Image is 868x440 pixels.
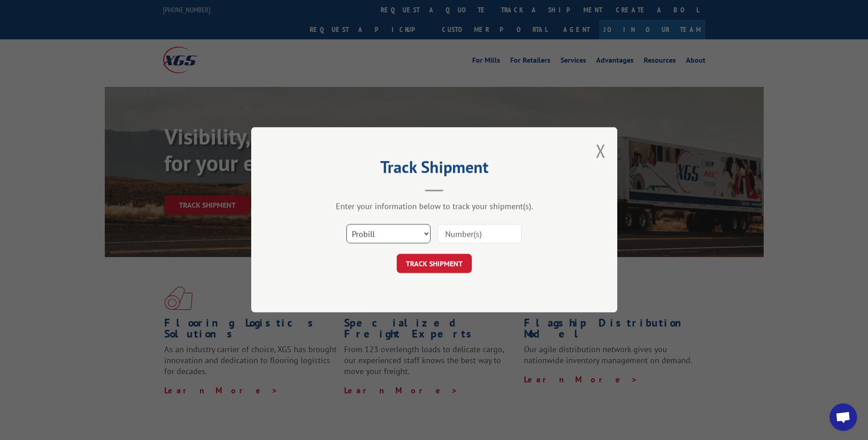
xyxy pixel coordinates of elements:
input: Number(s) [437,225,522,244]
button: Close modal [596,139,606,163]
div: Enter your information below to track your shipment(s). [297,201,571,212]
h2: Track Shipment [297,161,571,178]
button: TRACK SHIPMENT [397,254,472,274]
div: Open chat [830,403,857,431]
